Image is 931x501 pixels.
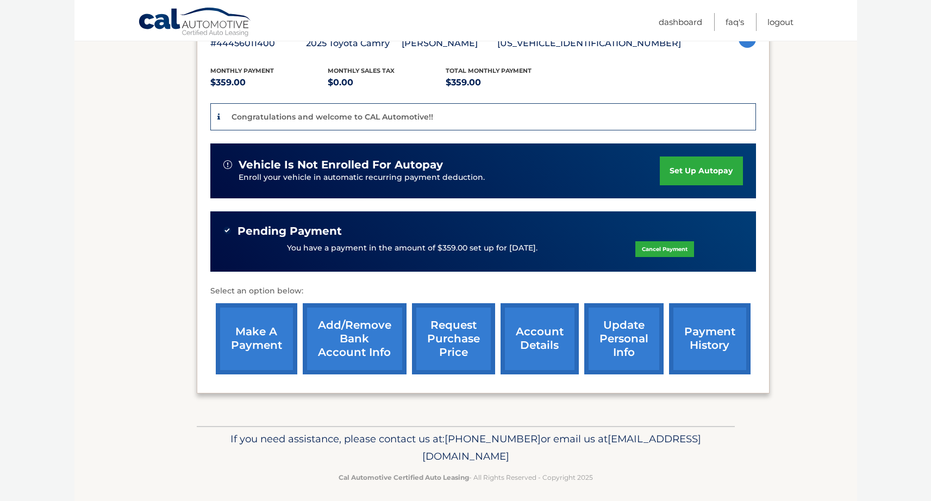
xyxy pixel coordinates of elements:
[210,285,756,298] p: Select an option below:
[223,160,232,169] img: alert-white.svg
[287,242,538,254] p: You have a payment in the amount of $359.00 set up for [DATE].
[669,303,751,374] a: payment history
[223,227,231,234] img: check-green.svg
[402,36,497,51] p: [PERSON_NAME]
[412,303,495,374] a: request purchase price
[767,13,793,31] a: Logout
[501,303,579,374] a: account details
[238,224,342,238] span: Pending Payment
[303,303,407,374] a: Add/Remove bank account info
[204,430,728,465] p: If you need assistance, please contact us at: or email us at
[216,303,297,374] a: make a payment
[339,473,469,481] strong: Cal Automotive Certified Auto Leasing
[239,158,443,172] span: vehicle is not enrolled for autopay
[659,13,702,31] a: Dashboard
[726,13,744,31] a: FAQ's
[306,36,402,51] p: 2025 Toyota Camry
[328,75,446,90] p: $0.00
[204,472,728,483] p: - All Rights Reserved - Copyright 2025
[239,172,660,184] p: Enroll your vehicle in automatic recurring payment deduction.
[210,36,306,51] p: #44456011400
[660,156,742,185] a: set up autopay
[635,241,694,257] a: Cancel Payment
[138,7,252,39] a: Cal Automotive
[232,112,433,122] p: Congratulations and welcome to CAL Automotive!!
[497,36,681,51] p: [US_VEHICLE_IDENTIFICATION_NUMBER]
[210,67,274,74] span: Monthly Payment
[446,75,564,90] p: $359.00
[328,67,395,74] span: Monthly sales Tax
[210,75,328,90] p: $359.00
[445,433,541,445] span: [PHONE_NUMBER]
[446,67,532,74] span: Total Monthly Payment
[584,303,664,374] a: update personal info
